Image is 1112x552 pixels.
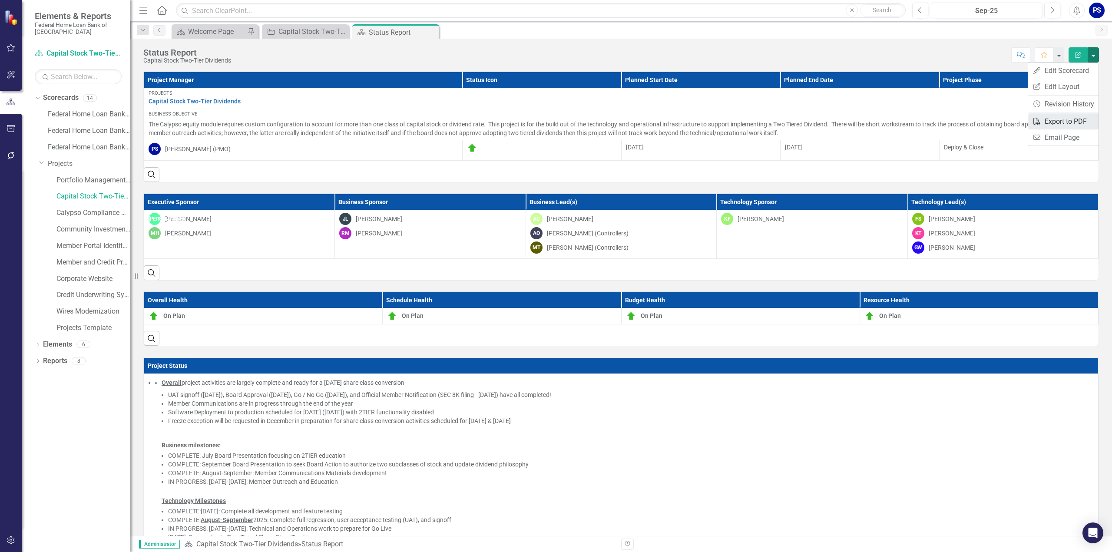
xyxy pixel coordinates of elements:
a: Credit Underwriting System [56,290,130,300]
div: 6 [76,341,90,348]
div: GW [912,241,924,254]
a: Email Page [1028,129,1099,145]
li: 2025: Complete full regression, user acceptance testing (UAT), and signoff [168,516,1094,524]
td: Double-Click to Edit [383,308,621,324]
td: Double-Click to Edit Right Click for Context Menu [144,88,1099,108]
div: KF [721,213,733,225]
div: » [184,539,615,549]
div: AC [530,213,543,225]
span: Administrator [139,540,180,549]
div: KT [912,227,924,239]
div: [PERSON_NAME] [738,215,784,223]
a: Capital Stock Two-Tier Dividends [264,26,347,37]
a: Wires Modernization [56,307,130,317]
strong: Technology Milestones [162,497,226,504]
td: Double-Click to Edit [621,140,780,160]
div: [PERSON_NAME] [356,229,402,238]
p: : [162,439,1094,450]
p: The Calypso equity module requires custom configuration to account for more than one class of cap... [149,120,1094,137]
td: Double-Click to Edit [780,140,939,160]
a: Federal Home Loan Bank of [GEOGRAPHIC_DATA] Strategic Plan [48,109,130,119]
a: Edit Scorecard [1028,63,1099,79]
td: Double-Click to Edit [907,210,1098,258]
div: Capital Stock Two-Tier Dividends [278,26,347,37]
div: Business Objective [149,111,1094,118]
div: RM [339,227,351,239]
div: [PERSON_NAME] (PMO) [165,145,231,153]
span: Elements & Reports [35,11,122,21]
a: Member Portal Identity and Access Management [56,241,130,251]
u: August-September [201,516,253,523]
input: Search Below... [35,69,122,84]
button: Sep-25 [931,3,1042,18]
td: Double-Click to Edit [144,108,1099,140]
div: [PERSON_NAME] [165,229,212,238]
a: Federal Home Loan Bank of [GEOGRAPHIC_DATA] Strategic Plan 2025 [48,126,130,136]
a: Calypso Compliance Module Upgrade (from ERS) [56,208,130,218]
li: [DATE]: Conversion to Two-Tiered Share Class Tracking [168,533,1094,542]
a: Capital Stock Two-Tier Dividends [56,192,130,202]
div: FS [912,213,924,225]
span: On Plan [641,312,662,319]
a: Export to PDF [1028,113,1099,129]
div: Status Report [301,540,343,548]
small: Federal Home Loan Bank of [GEOGRAPHIC_DATA] [35,21,122,36]
div: [PERSON_NAME] [356,215,402,223]
div: JL [339,213,351,225]
li: Member Communications are in progress through the end of the year [168,399,1094,408]
div: PS [149,143,161,155]
img: On Plan [149,311,159,321]
img: On Plan [626,311,636,321]
a: Capital Stock Two-Tier Dividends [35,49,122,59]
div: 14 [83,94,97,102]
td: Double-Click to Edit [526,210,716,258]
span: Search [873,7,891,13]
div: [PERSON_NAME] [929,215,975,223]
div: MH [149,227,161,239]
span: Deploy & Close [944,144,983,151]
a: Reports [43,356,67,366]
td: Double-Click to Edit [144,374,1099,546]
td: Double-Click to Edit [860,308,1098,324]
span: On Plan [163,312,185,319]
div: Welcome Page [188,26,245,37]
td: Double-Click to Edit [463,140,622,160]
td: Double-Click to Edit [144,210,335,258]
a: Projects [48,159,130,169]
div: Capital Stock Two-Tier Dividends [143,57,231,64]
div: Status Report [143,48,231,57]
div: Sep-25 [934,6,1039,16]
div: Projects [149,91,1094,96]
li: IN PROGRESS: [DATE]-[DATE]: Technical and Operations work to prepare for Go Live [168,524,1094,533]
a: Edit Layout [1028,79,1099,95]
span: COMPLETE: [168,516,201,523]
li: COMPLETE: September Board Presentation to seek Board Action to authorize two subclasses of stock ... [168,460,1094,469]
a: Member and Credit Process Enhancements [56,258,130,268]
li: COMPLETE: July Board Presentation focusing on 2TIER education [168,451,1094,460]
input: Search ClearPoint... [176,3,906,18]
a: Capital Stock Two-Tier Dividends [196,540,298,548]
a: Scorecards [43,93,79,103]
a: Revision History [1028,96,1099,112]
strong: Overall [162,379,182,386]
div: Status Report [369,27,437,38]
a: Capital Stock Two-Tier Dividends [149,98,1094,105]
span: [DATE] [785,144,803,151]
li: IN PROGRESS: [DATE]-[DATE]: Member Outreach and Education [168,477,1094,486]
p: project activities are largely complete and ready for a [DATE] share class conversion [162,378,1094,389]
div: [PERSON_NAME] [547,215,593,223]
a: Corporate Website [56,274,130,284]
div: Open Intercom Messenger [1082,522,1103,543]
div: [PERSON_NAME] [929,229,975,238]
li: Freeze exception will be requested in December in preparation for share class conversion activiti... [168,416,1094,425]
td: Double-Click to Edit [939,140,1098,160]
li: UAT signoff ([DATE]), Board Approval ([DATE]), Go / No Go ([DATE]), and Official Member Notificat... [168,390,1094,399]
a: Welcome Page [174,26,245,37]
a: Federal Home Loan Bank of [GEOGRAPHIC_DATA] Strategic Plan 2024 [48,142,130,152]
img: On Plan [864,311,875,321]
button: PS [1089,3,1105,18]
div: MT [530,241,543,254]
div: [PERSON_NAME] (Controllers) [547,229,629,238]
div: [PERSON_NAME] [929,243,975,252]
